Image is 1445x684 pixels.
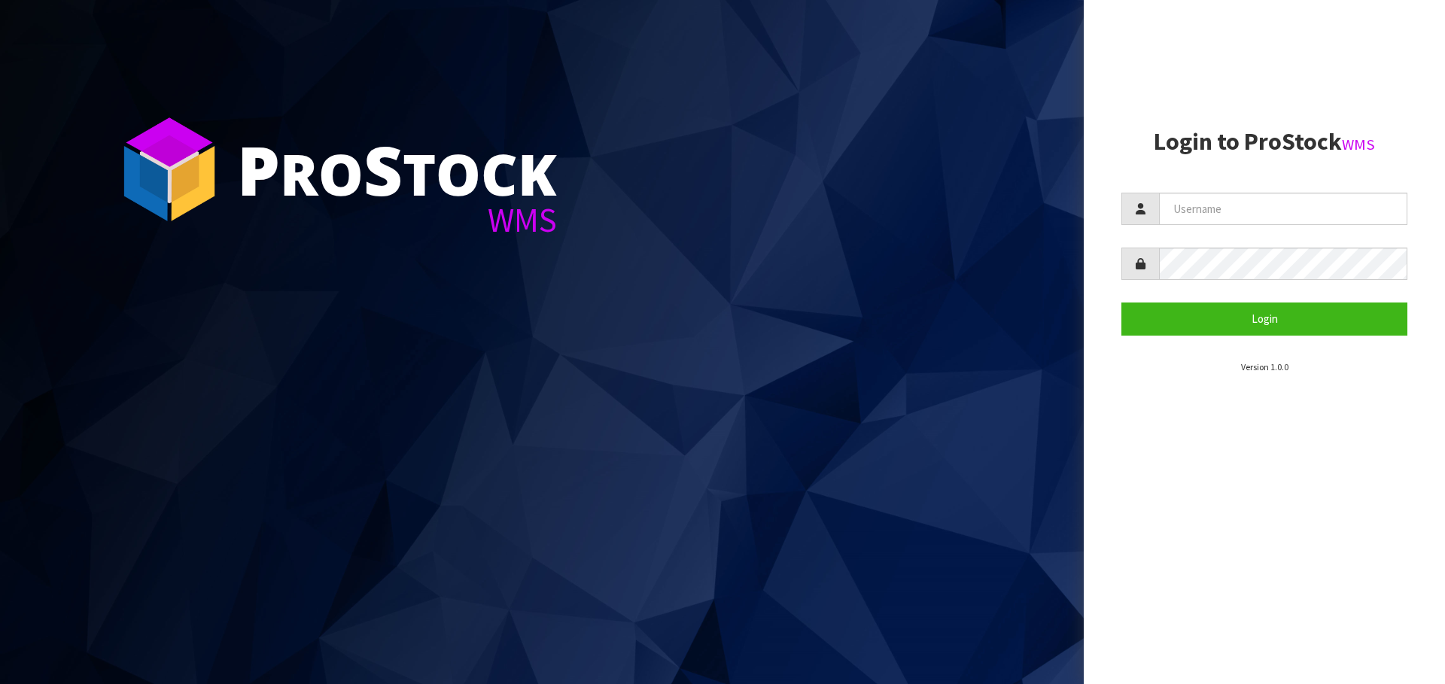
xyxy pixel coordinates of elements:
button: Login [1121,302,1407,335]
h2: Login to ProStock [1121,129,1407,155]
span: P [237,123,280,215]
span: S [364,123,403,215]
input: Username [1159,193,1407,225]
div: WMS [237,203,557,237]
div: ro tock [237,135,557,203]
small: Version 1.0.0 [1241,361,1288,372]
small: WMS [1342,135,1375,154]
img: ProStock Cube [113,113,226,226]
